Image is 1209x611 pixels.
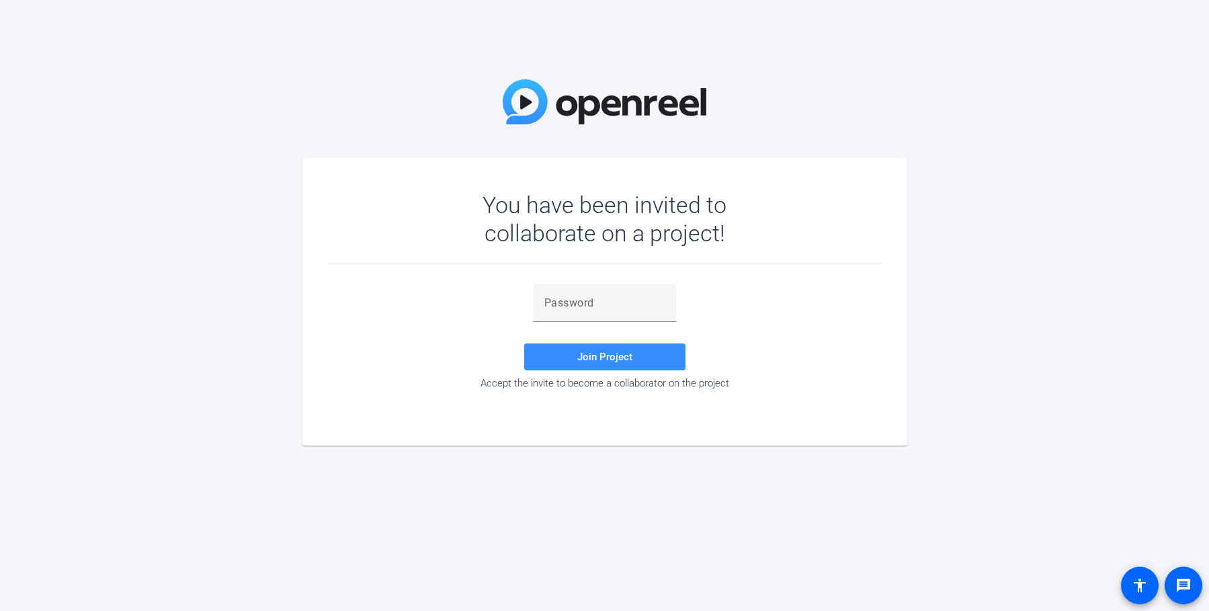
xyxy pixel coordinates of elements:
mat-icon: accessibility [1132,577,1148,594]
span: Join Project [577,351,632,363]
button: Join Project [524,343,685,370]
mat-icon: message [1175,577,1192,594]
div: You have been invited to collaborate on a project! [444,191,765,247]
div: Accept the invite to become a collaborator on the project [329,377,880,389]
img: OpenReel Logo [503,79,707,124]
input: Password [544,295,665,311]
